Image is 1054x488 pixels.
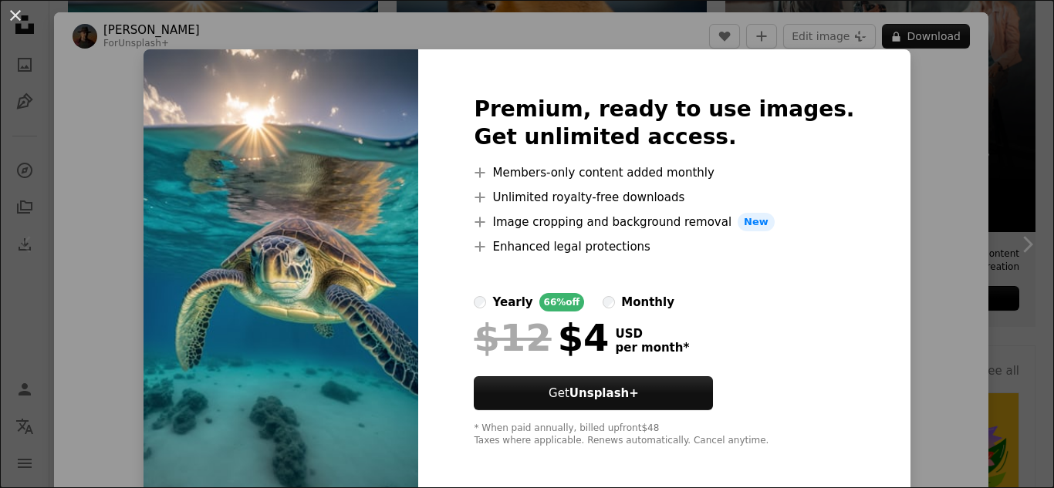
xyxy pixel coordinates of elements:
div: * When paid annually, billed upfront $48 Taxes where applicable. Renews automatically. Cancel any... [474,422,854,447]
input: yearly66%off [474,296,486,308]
div: monthly [621,293,674,311]
li: Enhanced legal protections [474,237,854,256]
div: $4 [474,318,609,358]
li: Members-only content added monthly [474,163,854,182]
li: Unlimited royalty-free downloads [474,188,854,207]
span: New [738,213,775,231]
span: $12 [474,318,551,358]
strong: Unsplash+ [569,386,639,400]
div: 66% off [539,293,585,311]
button: GetUnsplash+ [474,376,713,410]
li: Image cropping and background removal [474,213,854,231]
span: per month * [615,341,689,355]
span: USD [615,327,689,341]
div: yearly [492,293,532,311]
input: monthly [603,296,615,308]
h2: Premium, ready to use images. Get unlimited access. [474,96,854,151]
